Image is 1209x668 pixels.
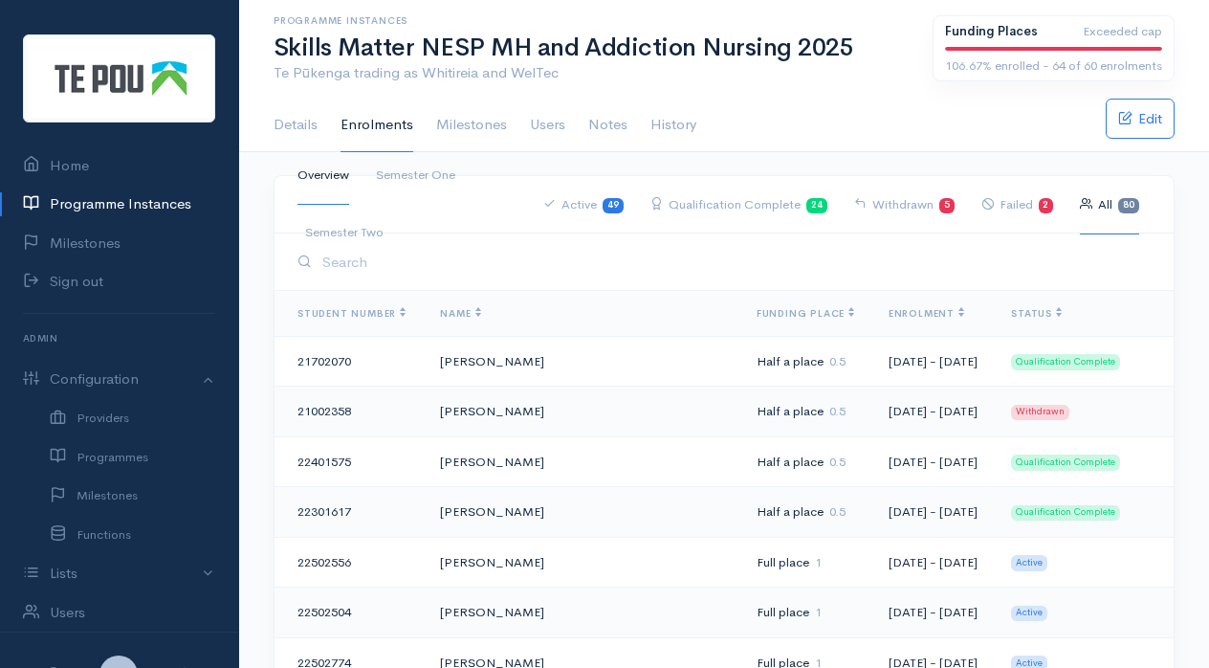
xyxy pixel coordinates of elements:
[275,436,425,487] td: 22401575
[376,146,455,205] a: Semester One
[23,34,215,122] img: Te Pou
[757,307,854,320] span: Funding Place
[1011,555,1047,570] span: Active
[275,336,425,387] td: 21702070
[274,15,910,26] h6: Programme Instances
[297,307,406,320] span: Student Number
[741,588,873,638] td: Full place
[425,436,741,487] td: [PERSON_NAME]
[889,307,964,320] span: Enrolment
[275,588,425,638] td: 22502504
[275,387,425,437] td: 21002358
[854,175,955,234] a: Withdrawn5
[873,537,996,588] td: [DATE] - [DATE]
[297,146,349,205] a: Overview
[1011,405,1069,420] span: Withdrawn
[829,403,846,419] span: 0.5
[811,199,823,211] b: 24
[543,175,624,234] a: Active49
[945,56,1162,76] div: 106.67% enrolled - 64 of 60 enrolments
[1011,354,1120,369] span: Qualification Complete
[1011,307,1062,320] span: Status
[741,537,873,588] td: Full place
[873,487,996,538] td: [DATE] - [DATE]
[1043,199,1048,211] b: 2
[275,487,425,538] td: 22301617
[815,554,822,570] span: 1
[425,537,741,588] td: [PERSON_NAME]
[1106,99,1175,139] a: Edit
[607,199,619,211] b: 49
[274,99,318,152] a: Details
[944,199,950,211] b: 5
[873,588,996,638] td: [DATE] - [DATE]
[873,387,996,437] td: [DATE] - [DATE]
[1080,175,1139,234] a: All80
[274,62,910,84] p: Te Pūkenga trading as Whitireia and WelTec
[440,307,480,320] span: Name
[425,336,741,387] td: [PERSON_NAME]
[425,588,741,638] td: [PERSON_NAME]
[741,487,873,538] td: Half a place
[341,99,413,152] a: Enrolments
[275,537,425,588] td: 22502556
[425,487,741,538] td: [PERSON_NAME]
[274,34,910,62] h1: Skills Matter NESP MH and Addiction Nursing 2025
[425,387,741,437] td: [PERSON_NAME]
[741,387,873,437] td: Half a place
[317,242,1151,281] input: Search
[741,336,873,387] td: Half a place
[815,604,822,620] span: 1
[1083,22,1162,41] span: Exceeded cap
[1123,199,1134,211] b: 80
[829,353,846,369] span: 0.5
[741,436,873,487] td: Half a place
[650,175,827,234] a: Qualification Complete24
[530,99,565,152] a: Users
[650,99,696,152] a: History
[829,503,846,520] span: 0.5
[873,336,996,387] td: [DATE] - [DATE]
[981,175,1054,234] a: Failed2
[945,23,1038,39] b: Funding Places
[588,99,627,152] a: Notes
[1011,505,1120,521] span: Qualification Complete
[873,436,996,487] td: [DATE] - [DATE]
[23,325,215,351] h6: Admin
[305,204,384,262] a: Semester Two
[829,454,846,470] span: 0.5
[1011,455,1120,470] span: Qualification Complete
[1011,606,1047,621] span: Active
[436,99,507,152] a: Milestones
